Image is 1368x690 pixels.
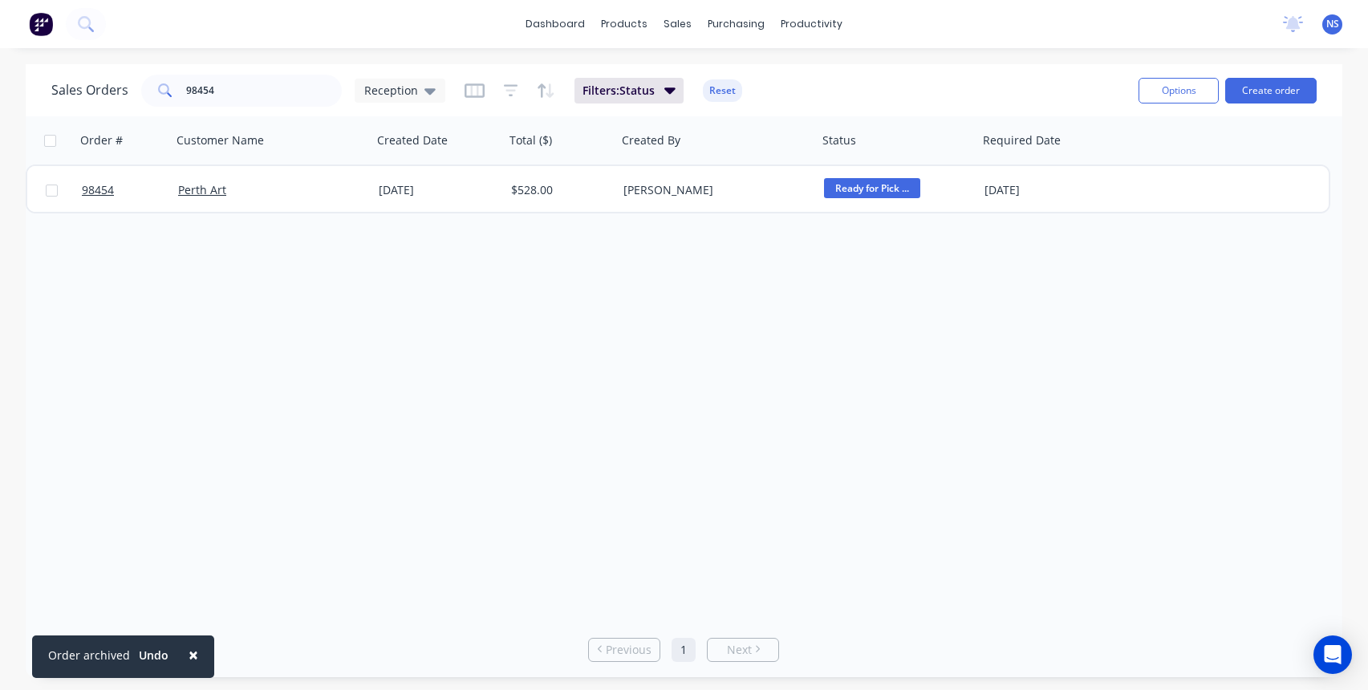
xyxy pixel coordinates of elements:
[727,642,752,658] span: Next
[773,12,850,36] div: productivity
[1313,635,1352,674] div: Open Intercom Messenger
[593,12,656,36] div: products
[379,182,498,198] div: [DATE]
[708,642,778,658] a: Next page
[364,82,418,99] span: Reception
[130,643,177,668] button: Undo
[1225,78,1317,103] button: Create order
[189,643,198,666] span: ×
[509,132,552,148] div: Total ($)
[622,132,680,148] div: Created By
[606,642,652,658] span: Previous
[48,647,130,664] div: Order archived
[623,182,802,198] div: [PERSON_NAME]
[700,12,773,36] div: purchasing
[1139,78,1219,103] button: Options
[583,83,655,99] span: Filters: Status
[703,79,742,102] button: Reset
[656,12,700,36] div: sales
[29,12,53,36] img: Factory
[186,75,343,107] input: Search...
[822,132,856,148] div: Status
[574,78,684,103] button: Filters:Status
[518,12,593,36] a: dashboard
[173,635,214,674] button: Close
[82,166,178,214] a: 98454
[178,182,226,197] a: Perth Art
[824,178,920,198] span: Ready for Pick ...
[582,638,785,662] ul: Pagination
[511,182,606,198] div: $528.00
[984,182,1112,198] div: [DATE]
[82,182,114,198] span: 98454
[177,132,264,148] div: Customer Name
[983,132,1061,148] div: Required Date
[80,132,123,148] div: Order #
[51,83,128,98] h1: Sales Orders
[377,132,448,148] div: Created Date
[672,638,696,662] a: Page 1 is your current page
[1326,17,1339,31] span: NS
[589,642,660,658] a: Previous page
